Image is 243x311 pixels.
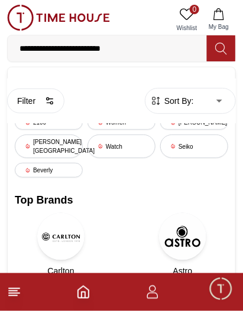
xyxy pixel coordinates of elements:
[159,213,206,260] img: Astro
[150,95,194,107] button: Sort By:
[162,95,194,107] span: Sort By:
[15,192,228,208] h2: Top Brands
[7,5,110,31] img: ...
[172,5,202,35] a: 0Wishlist
[173,265,193,277] span: Astro
[88,135,155,158] div: Watch
[37,213,85,260] img: Carlton
[15,74,228,91] h2: Trending Searches
[15,213,107,277] a: CarltonCarlton
[137,213,229,277] a: AstroAstro
[172,24,202,32] span: Wishlist
[7,89,64,113] button: Filter
[76,285,90,299] a: Home
[202,5,236,35] button: My Bag
[15,135,83,158] div: [PERSON_NAME][GEOGRAPHIC_DATA]
[204,22,234,31] span: My Bag
[160,135,228,158] div: Seiko
[190,5,199,14] span: 0
[15,163,83,178] div: Beverly
[47,265,74,277] span: Carlton
[208,276,234,302] div: Chat Widget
